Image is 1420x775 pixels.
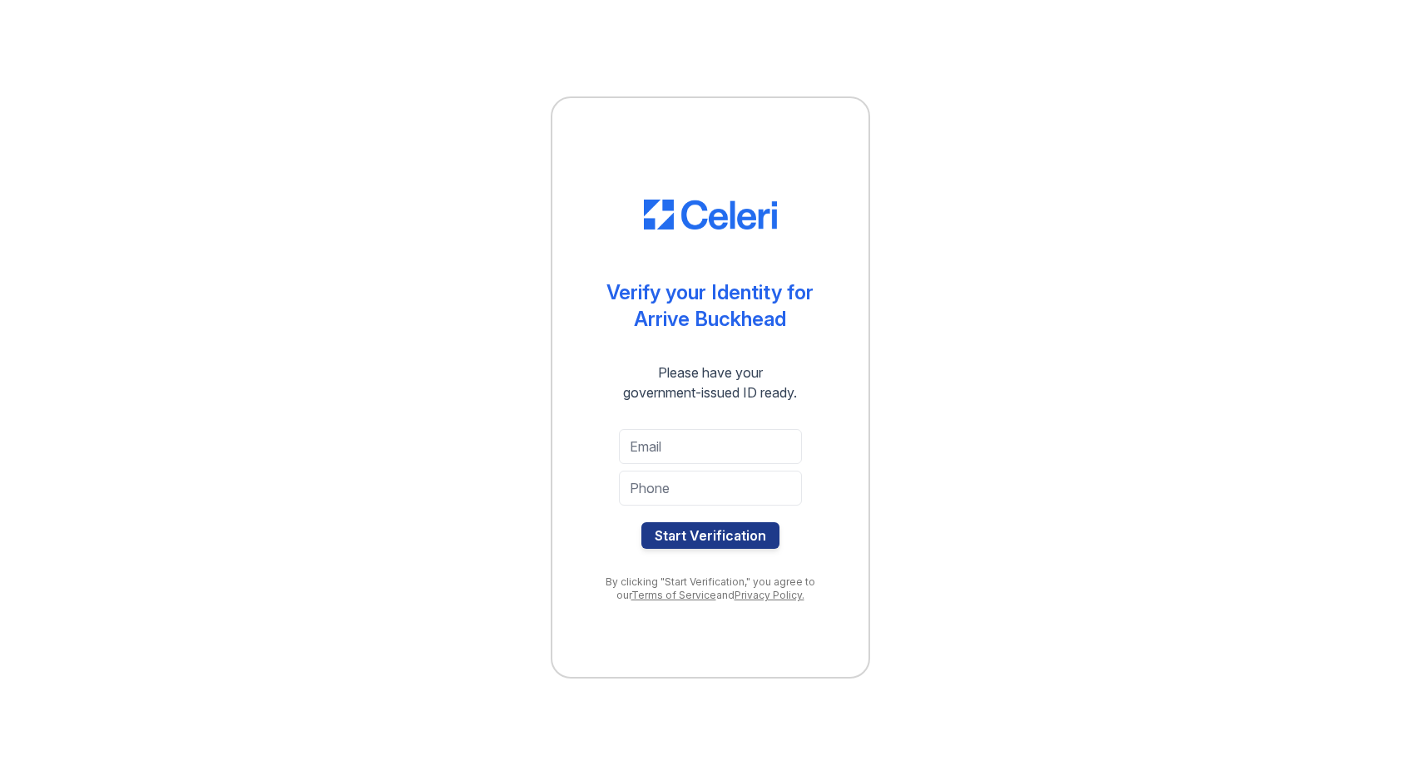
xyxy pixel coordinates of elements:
div: Verify your Identity for Arrive Buckhead [606,279,814,333]
a: Privacy Policy. [735,589,804,601]
a: Terms of Service [631,589,716,601]
input: Email [619,429,802,464]
input: Phone [619,471,802,506]
button: Start Verification [641,522,779,549]
div: Please have your government-issued ID ready. [593,363,827,402]
img: CE_Logo_Blue-a8612792a0a2168367f1c8372b55b34899dd931a85d93a1a3d3e32e68fde9ad4.png [644,200,777,230]
div: By clicking "Start Verification," you agree to our and [586,575,835,602]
